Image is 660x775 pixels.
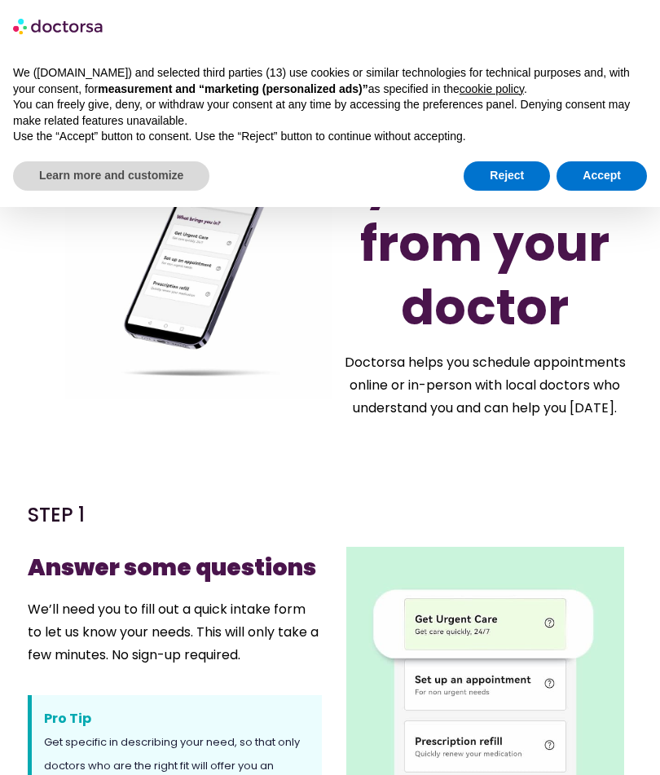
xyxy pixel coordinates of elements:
[330,351,640,420] p: Doctorsa helps you schedule appointments online or in-person with local doctors who understand yo...
[28,502,322,528] h5: STEP 1
[460,82,524,95] a: cookie policy
[28,552,316,583] strong: Answer some questions
[557,161,647,191] button: Accept
[13,161,209,191] button: Learn more and customize
[13,13,104,39] img: logo
[13,97,647,129] p: You can freely give, deny, or withdraw your consent at any time by accessing the preferences pane...
[98,82,367,95] strong: measurement and “marketing (personalized ads)”
[464,161,550,191] button: Reject
[44,707,310,730] span: Pro Tip
[13,65,647,97] p: We ([DOMAIN_NAME]) and selected third parties (13) use cookies or similar technologies for techni...
[342,85,627,339] h1: When you're far from your doctor
[13,129,647,145] p: Use the “Accept” button to consent. Use the “Reject” button to continue without accepting.
[28,598,322,667] p: We’ll need you to fill out a quick intake form to let us know your needs. This will only take a f...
